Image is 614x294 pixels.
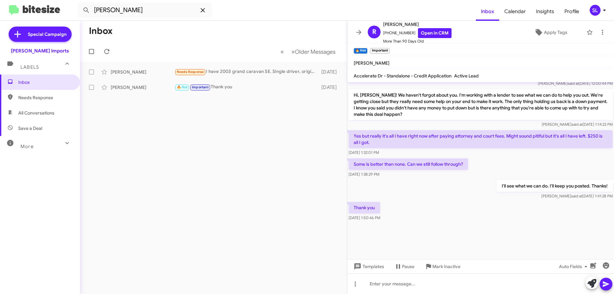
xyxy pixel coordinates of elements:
[383,20,452,28] span: [PERSON_NAME]
[28,31,67,37] span: Special Campaign
[389,261,420,272] button: Pause
[432,261,460,272] span: Mark Inactive
[349,150,379,155] span: [DATE] 1:32:01 PM
[349,89,613,120] p: Hi, [PERSON_NAME]! We haven't forgot about you. I'm working with a lender to see what we can do t...
[402,261,414,272] span: Pause
[349,130,613,148] p: Yes but really it's all I have right now after paying attorney and court fees. Might sound pitifu...
[420,261,466,272] button: Mark Inactive
[349,215,380,220] span: [DATE] 1:50:46 PM
[277,45,339,58] nav: Page navigation example
[571,122,583,127] span: said at
[568,81,579,86] span: said at
[518,27,583,38] button: Apply Tags
[277,45,288,58] button: Previous
[531,2,559,21] a: Insights
[349,202,380,213] p: Thank you
[177,70,204,74] span: Needs Response
[192,85,209,89] span: Important
[318,69,342,75] div: [DATE]
[554,261,595,272] button: Auto Fields
[497,180,613,192] p: I'll see what we can do. I'll keep you posted. Thanks!
[9,27,72,42] a: Special Campaign
[559,261,590,272] span: Auto Fields
[499,2,531,21] a: Calendar
[287,45,339,58] button: Next
[349,158,468,170] p: Some is better than none. Can we still follow through?
[11,48,69,54] div: [PERSON_NAME] Imports
[372,27,376,37] span: R
[89,26,113,36] h1: Inbox
[318,84,342,91] div: [DATE]
[541,194,613,198] span: [PERSON_NAME] [DATE] 1:41:28 PM
[280,48,284,56] span: «
[454,73,479,79] span: Active Lead
[590,5,601,16] div: SL
[354,73,452,79] span: Accelerate Dr - Standalone - Credit Application
[538,81,613,86] span: [PERSON_NAME] [DATE] 12:00:44 PM
[383,38,452,44] span: More Than 90 Days Old
[20,144,34,149] span: More
[584,5,607,16] button: SL
[418,28,452,38] a: Open in CRM
[354,60,390,66] span: [PERSON_NAME]
[111,84,175,91] div: [PERSON_NAME]
[559,2,584,21] a: Profile
[544,27,567,38] span: Apply Tags
[571,194,582,198] span: said at
[111,69,175,75] div: [PERSON_NAME]
[295,48,335,55] span: Older Messages
[354,48,367,54] small: 🔥 Hot
[352,261,384,272] span: Templates
[77,3,212,18] input: Search
[370,48,389,54] small: Important
[476,2,499,21] a: Inbox
[18,110,54,116] span: All Conversations
[347,261,389,272] button: Templates
[18,125,42,131] span: Save a Deal
[18,79,73,85] span: Inbox
[291,48,295,56] span: »
[20,64,39,70] span: Labels
[18,94,73,101] span: Needs Response
[383,28,452,38] span: [PHONE_NUMBER]
[177,85,188,89] span: 🔥 Hot
[349,172,379,177] span: [DATE] 1:38:29 PM
[175,68,318,75] div: I have 2003 grand caravan SE. Single driver, original 96k miles
[175,83,318,91] div: Thank you
[542,122,613,127] span: [PERSON_NAME] [DATE] 1:14:22 PM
